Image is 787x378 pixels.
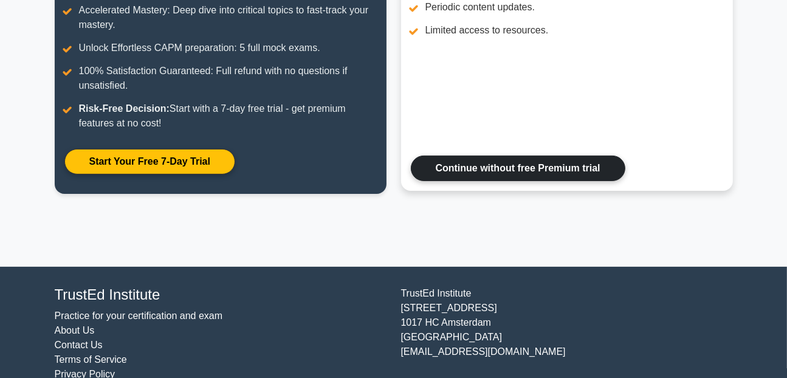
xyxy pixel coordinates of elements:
a: Continue without free Premium trial [411,156,625,181]
a: About Us [55,325,95,335]
a: Start Your Free 7-Day Trial [64,149,235,174]
a: Terms of Service [55,354,127,365]
a: Contact Us [55,340,103,350]
h4: TrustEd Institute [55,286,387,304]
a: Practice for your certification and exam [55,311,223,321]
